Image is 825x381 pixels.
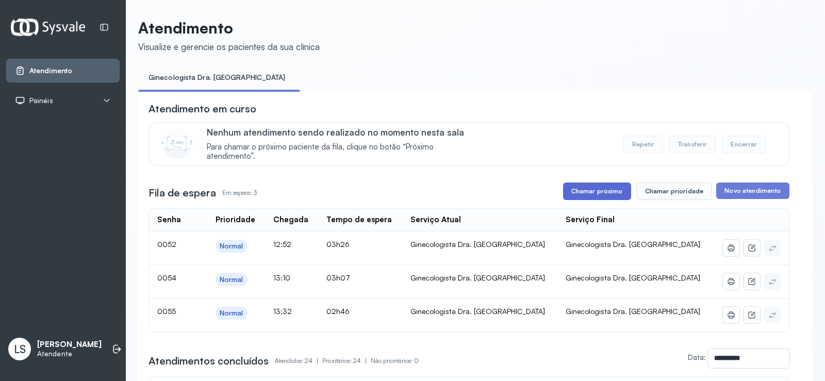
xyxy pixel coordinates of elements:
[138,69,296,86] a: Ginecologista Dra. [GEOGRAPHIC_DATA]
[669,136,716,153] button: Transferir
[148,102,256,116] h3: Atendimento em curso
[157,273,176,282] span: 0054
[371,354,419,368] p: Não prioritários: 0
[326,215,392,225] div: Tempo de espera
[273,307,292,316] span: 13:32
[326,240,350,249] span: 03h26
[273,240,291,249] span: 12:52
[716,183,789,199] button: Novo atendimento
[688,353,706,361] label: Data:
[216,215,255,225] div: Prioridade
[365,357,367,365] span: |
[207,142,480,162] span: Para chamar o próximo paciente da fila, clique no botão “Próximo atendimento”.
[636,183,713,200] button: Chamar prioridade
[29,67,72,75] span: Atendimento
[275,354,322,368] p: Atendidos: 24
[566,240,700,249] span: Ginecologista Dra. [GEOGRAPHIC_DATA]
[220,275,243,284] div: Normal
[410,273,549,283] div: Ginecologista Dra. [GEOGRAPHIC_DATA]
[37,340,102,350] p: [PERSON_NAME]
[322,354,371,368] p: Prioritários: 24
[37,350,102,358] p: Atendente
[222,186,257,200] p: Em espera: 3
[623,136,663,153] button: Repetir
[317,357,318,365] span: |
[138,41,320,52] div: Visualize e gerencie os pacientes da sua clínica
[157,215,181,225] div: Senha
[207,127,480,138] p: Nenhum atendimento sendo realizado no momento nesta sala
[326,307,350,316] span: 02h46
[566,215,615,225] div: Serviço Final
[722,136,766,153] button: Encerrar
[220,309,243,318] div: Normal
[161,128,192,159] img: Imagem de CalloutCard
[138,19,320,37] p: Atendimento
[273,273,290,282] span: 13:10
[566,273,700,282] span: Ginecologista Dra. [GEOGRAPHIC_DATA]
[220,242,243,251] div: Normal
[157,307,176,316] span: 0055
[566,307,700,316] span: Ginecologista Dra. [GEOGRAPHIC_DATA]
[29,96,53,105] span: Painéis
[11,19,85,36] img: Logotipo do estabelecimento
[15,65,111,76] a: Atendimento
[410,307,549,316] div: Ginecologista Dra. [GEOGRAPHIC_DATA]
[326,273,350,282] span: 03h07
[157,240,176,249] span: 0052
[148,354,269,368] h3: Atendimentos concluídos
[410,240,549,249] div: Ginecologista Dra. [GEOGRAPHIC_DATA]
[563,183,631,200] button: Chamar próximo
[273,215,308,225] div: Chegada
[148,186,216,200] h3: Fila de espera
[410,215,461,225] div: Serviço Atual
